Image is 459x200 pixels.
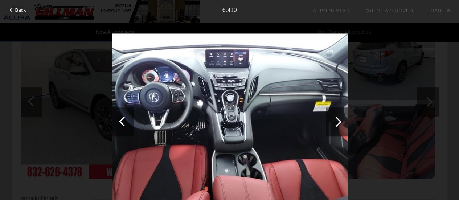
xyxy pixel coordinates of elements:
span: Back [15,7,26,13]
span: 6 [222,7,225,13]
a: Trade-In [427,8,452,13]
a: Credit Approved [364,8,413,13]
a: Appointment [313,8,350,13]
span: 10 [230,7,237,13]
